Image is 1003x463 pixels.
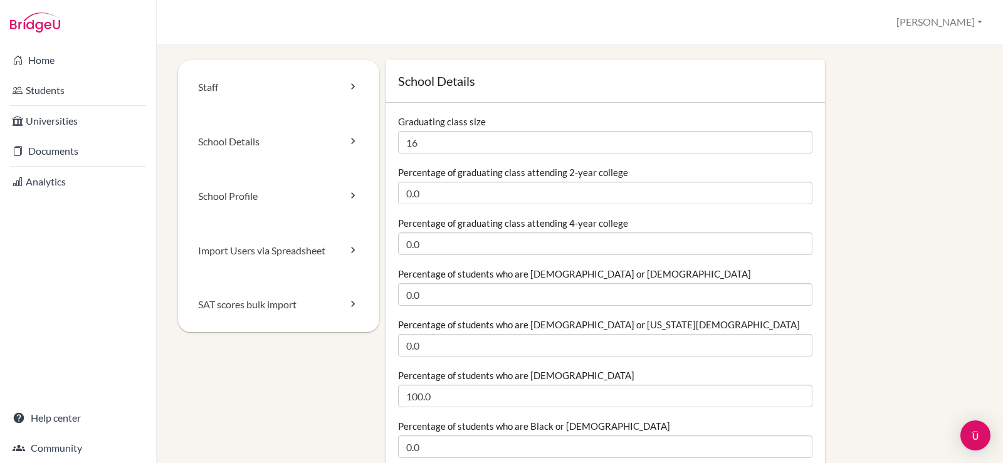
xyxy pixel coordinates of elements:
[178,278,379,332] a: SAT scores bulk import
[891,11,988,34] button: [PERSON_NAME]
[398,318,800,331] label: Percentage of students who are [DEMOGRAPHIC_DATA] or [US_STATE][DEMOGRAPHIC_DATA]
[178,115,379,169] a: School Details
[3,138,154,164] a: Documents
[398,73,812,90] h1: School Details
[3,78,154,103] a: Students
[398,420,670,432] label: Percentage of students who are Black or [DEMOGRAPHIC_DATA]
[960,420,990,450] div: Open Intercom Messenger
[3,108,154,133] a: Universities
[10,13,60,33] img: Bridge-U
[178,60,379,115] a: Staff
[398,217,628,229] label: Percentage of graduating class attending 4-year college
[178,224,379,278] a: Import Users via Spreadsheet
[398,115,486,128] label: Graduating class size
[3,169,154,194] a: Analytics
[178,169,379,224] a: School Profile
[398,369,634,382] label: Percentage of students who are [DEMOGRAPHIC_DATA]
[398,268,751,280] label: Percentage of students who are [DEMOGRAPHIC_DATA] or [DEMOGRAPHIC_DATA]
[3,405,154,430] a: Help center
[398,166,628,179] label: Percentage of graduating class attending 2-year college
[3,48,154,73] a: Home
[3,435,154,460] a: Community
